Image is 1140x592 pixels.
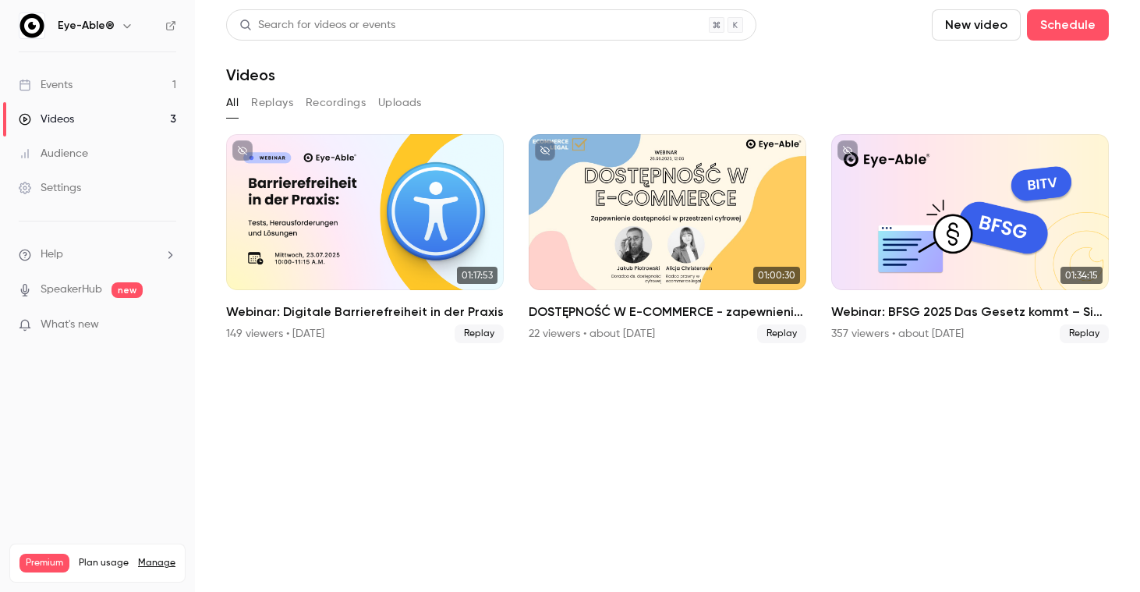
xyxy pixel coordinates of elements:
[112,282,143,298] span: new
[529,134,806,343] li: DOSTĘPNOŚĆ W E-COMMERCE - zapewnienie dostępności w przestrzeni cyfrowej
[19,180,81,196] div: Settings
[1027,9,1109,41] button: Schedule
[58,18,115,34] h6: Eye-Able®
[226,134,1109,343] ul: Videos
[932,9,1021,41] button: New video
[306,90,366,115] button: Recordings
[831,134,1109,343] li: Webinar: BFSG 2025 Das Gesetz kommt – Sind Sie bereit?
[831,326,964,342] div: 357 viewers • about [DATE]
[158,318,176,332] iframe: Noticeable Trigger
[138,557,175,569] a: Manage
[378,90,422,115] button: Uploads
[1060,324,1109,343] span: Replay
[529,326,655,342] div: 22 viewers • about [DATE]
[831,134,1109,343] a: 01:34:15Webinar: BFSG 2025 Das Gesetz kommt – Sind Sie bereit?357 viewers • about [DATE]Replay
[19,112,74,127] div: Videos
[41,246,63,263] span: Help
[529,134,806,343] a: 01:00:30DOSTĘPNOŚĆ W E-COMMERCE - zapewnienie dostępności w przestrzeni cyfrowej22 viewers • abou...
[41,317,99,333] span: What's new
[226,9,1109,583] section: Videos
[226,90,239,115] button: All
[19,554,69,573] span: Premium
[529,303,806,321] h2: DOSTĘPNOŚĆ W E-COMMERCE - zapewnienie dostępności w przestrzeni cyfrowej
[226,134,504,343] li: Webinar: Digitale Barrierefreiheit in der Praxis
[535,140,555,161] button: unpublished
[19,77,73,93] div: Events
[226,134,504,343] a: 01:17:53Webinar: Digitale Barrierefreiheit in der Praxis149 viewers • [DATE]Replay
[19,13,44,38] img: Eye-Able®
[757,324,806,343] span: Replay
[239,17,395,34] div: Search for videos or events
[837,140,858,161] button: unpublished
[226,326,324,342] div: 149 viewers • [DATE]
[232,140,253,161] button: unpublished
[1060,267,1103,284] span: 01:34:15
[251,90,293,115] button: Replays
[19,246,176,263] li: help-dropdown-opener
[226,303,504,321] h2: Webinar: Digitale Barrierefreiheit in der Praxis
[457,267,497,284] span: 01:17:53
[455,324,504,343] span: Replay
[753,267,800,284] span: 01:00:30
[41,282,102,298] a: SpeakerHub
[79,557,129,569] span: Plan usage
[831,303,1109,321] h2: Webinar: BFSG 2025 Das Gesetz kommt – Sind Sie bereit?
[226,66,275,84] h1: Videos
[19,146,88,161] div: Audience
